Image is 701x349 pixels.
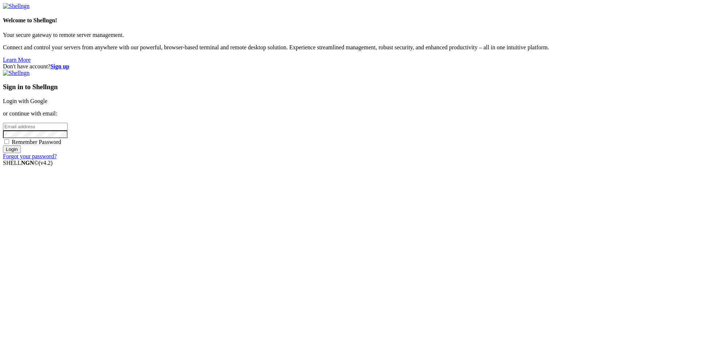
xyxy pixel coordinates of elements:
[3,70,30,76] img: Shellngn
[4,139,9,144] input: Remember Password
[3,153,57,159] a: Forgot your password?
[3,145,21,153] input: Login
[12,139,61,145] span: Remember Password
[3,123,68,130] input: Email address
[3,83,698,91] h3: Sign in to Shellngn
[3,57,31,63] a: Learn More
[3,63,698,70] div: Don't have account?
[3,98,47,104] a: Login with Google
[39,160,53,166] span: 4.2.0
[3,160,53,166] span: SHELL ©
[3,3,30,10] img: Shellngn
[50,63,69,69] a: Sign up
[3,32,698,38] p: Your secure gateway to remote server management.
[3,17,698,24] h4: Welcome to Shellngn!
[3,44,698,51] p: Connect and control your servers from anywhere with our powerful, browser-based terminal and remo...
[21,160,34,166] b: NGN
[3,110,698,117] p: or continue with email:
